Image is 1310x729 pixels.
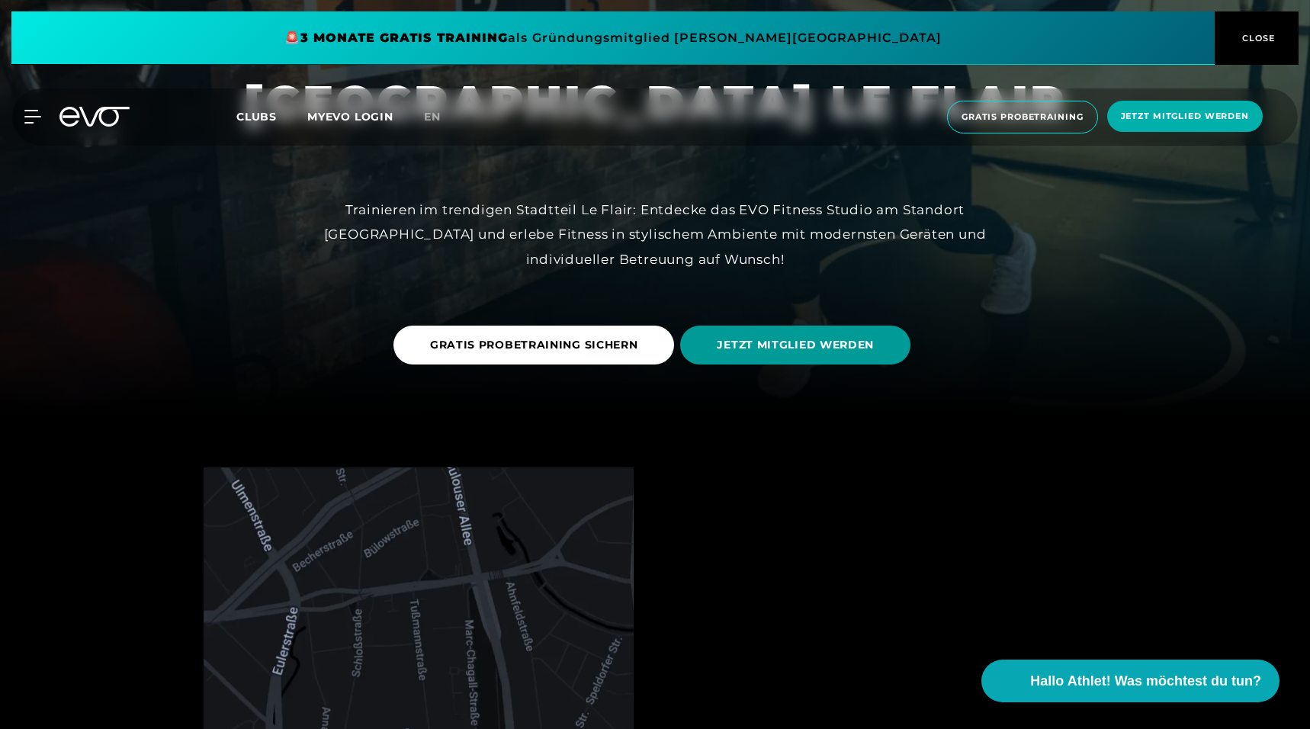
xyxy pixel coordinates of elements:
[236,110,277,124] span: Clubs
[717,337,874,353] span: JETZT MITGLIED WERDEN
[962,111,1084,124] span: Gratis Probetraining
[307,110,393,124] a: MYEVO LOGIN
[393,314,681,376] a: GRATIS PROBETRAINING SICHERN
[424,110,441,124] span: en
[236,109,307,124] a: Clubs
[430,337,638,353] span: GRATIS PROBETRAINING SICHERN
[424,108,459,126] a: en
[1215,11,1299,65] button: CLOSE
[981,660,1279,702] button: Hallo Athlet! Was möchtest du tun?
[1103,101,1267,133] a: Jetzt Mitglied werden
[1238,31,1276,45] span: CLOSE
[680,314,917,376] a: JETZT MITGLIED WERDEN
[312,198,998,271] div: Trainieren im trendigen Stadtteil Le Flair: Entdecke das EVO Fitness Studio am Standort [GEOGRAPH...
[1030,671,1261,692] span: Hallo Athlet! Was möchtest du tun?
[942,101,1103,133] a: Gratis Probetraining
[1121,110,1249,123] span: Jetzt Mitglied werden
